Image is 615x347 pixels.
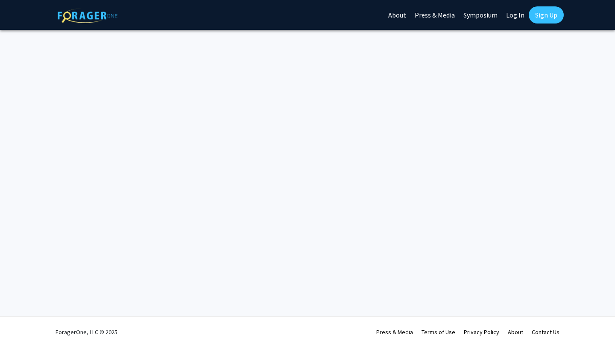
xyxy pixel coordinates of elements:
a: Contact Us [532,328,559,336]
a: Terms of Use [422,328,455,336]
img: ForagerOne Logo [58,8,117,23]
a: About [508,328,523,336]
div: ForagerOne, LLC © 2025 [56,317,117,347]
a: Press & Media [376,328,413,336]
a: Sign Up [529,6,564,24]
a: Privacy Policy [464,328,499,336]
